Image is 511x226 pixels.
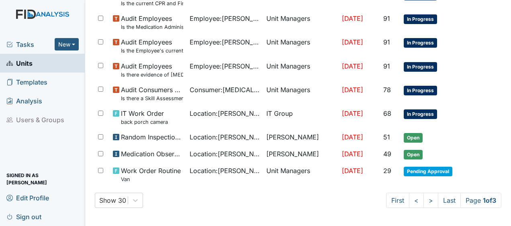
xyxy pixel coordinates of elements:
[121,47,183,54] small: Is the Employee's current annual Performance Evaluation on file?
[190,85,260,95] span: Consumer : [MEDICAL_DATA][PERSON_NAME]
[121,85,183,102] span: Audit Consumers Charts Is there a Skill Assessment completed and updated yearly (no more than one...
[404,150,423,159] span: Open
[121,61,183,79] span: Audit Employees Is there evidence of drug test (probationary within 90 days and post accident)?
[383,86,391,94] span: 78
[409,193,424,208] a: <
[121,166,181,183] span: Work Order Routine Van
[121,109,168,126] span: IT Work Order back porch camera
[263,146,338,163] td: [PERSON_NAME]
[423,193,438,208] a: >
[263,58,338,82] td: Unit Managers
[263,10,338,34] td: Unit Managers
[483,196,496,204] strong: 1 of 3
[342,167,363,175] span: [DATE]
[342,109,363,117] span: [DATE]
[121,95,183,102] small: Is there a Skill Assessment completed and updated yearly (no more than one year old)
[404,167,452,176] span: Pending Approval
[263,129,338,146] td: [PERSON_NAME]
[6,40,55,49] a: Tasks
[6,173,79,185] span: Signed in as [PERSON_NAME]
[121,149,183,159] span: Medication Observation Checklist
[121,23,183,31] small: Is the Medication Administration certificate found in the file?
[6,95,42,107] span: Analysis
[263,105,338,129] td: IT Group
[99,196,126,205] div: Show 30
[383,109,391,117] span: 68
[342,86,363,94] span: [DATE]
[404,133,423,143] span: Open
[404,62,437,72] span: In Progress
[342,150,363,158] span: [DATE]
[342,38,363,46] span: [DATE]
[6,57,33,69] span: Units
[6,210,41,223] span: Sign out
[404,109,437,119] span: In Progress
[383,62,390,70] span: 91
[121,71,183,79] small: Is there evidence of [MEDICAL_DATA] (probationary [DATE] and post accident)?
[121,14,183,31] span: Audit Employees Is the Medication Administration certificate found in the file?
[342,14,363,22] span: [DATE]
[383,150,391,158] span: 49
[404,38,437,48] span: In Progress
[121,37,183,54] span: Audit Employees Is the Employee's current annual Performance Evaluation on file?
[121,118,168,126] small: back porch camera
[383,14,390,22] span: 91
[386,193,501,208] nav: task-pagination
[190,132,260,142] span: Location : [PERSON_NAME].
[404,86,437,95] span: In Progress
[55,38,79,50] button: New
[190,61,260,71] span: Employee : [PERSON_NAME]
[383,133,390,141] span: 51
[383,38,390,46] span: 91
[342,133,363,141] span: [DATE]
[386,193,409,208] a: First
[121,132,183,142] span: Random Inspection for Afternoon
[438,193,461,208] a: Last
[190,166,260,176] span: Location : [PERSON_NAME].
[460,193,501,208] span: Page
[342,62,363,70] span: [DATE]
[404,14,437,24] span: In Progress
[190,14,260,23] span: Employee : [PERSON_NAME]
[190,109,260,118] span: Location : [PERSON_NAME].
[190,149,260,159] span: Location : [PERSON_NAME].
[190,37,260,47] span: Employee : [PERSON_NAME]
[263,34,338,58] td: Unit Managers
[263,82,338,105] td: Unit Managers
[383,167,391,175] span: 29
[263,163,338,186] td: Unit Managers
[6,192,49,204] span: Edit Profile
[6,76,47,88] span: Templates
[121,176,181,183] small: Van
